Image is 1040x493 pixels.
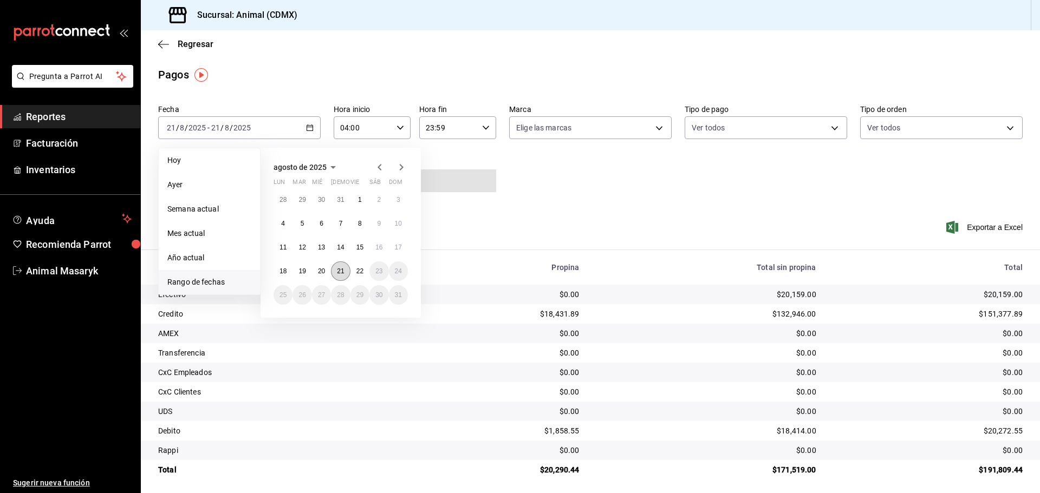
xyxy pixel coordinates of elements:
abbr: 7 de agosto de 2025 [339,220,343,227]
button: Regresar [158,39,213,49]
div: $1,858.55 [422,425,580,436]
div: $0.00 [834,328,1023,339]
button: Pregunta a Parrot AI [12,65,133,88]
div: AMEX [158,328,405,339]
button: 28 de julio de 2025 [274,190,292,209]
button: 4 de agosto de 2025 [274,214,292,233]
div: Total sin propina [596,263,816,272]
abbr: 3 de agosto de 2025 [396,196,400,203]
label: Marca [509,106,672,113]
button: 24 de agosto de 2025 [389,261,408,281]
div: $0.00 [596,367,816,378]
button: 8 de agosto de 2025 [350,214,369,233]
label: Tipo de orden [860,106,1023,113]
div: $0.00 [596,445,816,456]
div: $20,159.00 [834,289,1023,300]
div: $0.00 [422,445,580,456]
div: $0.00 [596,386,816,397]
abbr: 5 de agosto de 2025 [301,220,304,227]
button: 1 de agosto de 2025 [350,190,369,209]
button: Exportar a Excel [948,221,1023,234]
span: Regresar [178,39,213,49]
abbr: 22 de agosto de 2025 [356,267,363,275]
span: Facturación [26,136,132,150]
div: $0.00 [834,406,1023,417]
button: 25 de agosto de 2025 [274,285,292,305]
button: open_drawer_menu [119,28,128,37]
abbr: 2 de agosto de 2025 [377,196,381,203]
abbr: 30 de agosto de 2025 [375,291,382,299]
input: -- [211,123,220,132]
button: 5 de agosto de 2025 [292,214,311,233]
div: $0.00 [834,386,1023,397]
span: / [185,123,188,132]
div: $171,519.00 [596,464,816,475]
abbr: 16 de agosto de 2025 [375,244,382,251]
button: 22 de agosto de 2025 [350,261,369,281]
abbr: 6 de agosto de 2025 [320,220,323,227]
button: 13 de agosto de 2025 [312,238,331,257]
label: Tipo de pago [685,106,847,113]
div: $151,377.89 [834,308,1023,319]
abbr: 12 de agosto de 2025 [298,244,305,251]
label: Hora inicio [334,106,411,113]
span: Ver todos [867,122,900,133]
span: Sugerir nueva función [13,477,132,489]
div: $0.00 [422,347,580,358]
div: Propina [422,263,580,272]
input: -- [166,123,176,132]
div: $0.00 [834,347,1023,358]
button: 11 de agosto de 2025 [274,238,292,257]
span: agosto de 2025 [274,163,327,172]
button: 18 de agosto de 2025 [274,261,292,281]
div: $20,290.44 [422,464,580,475]
span: Recomienda Parrot [26,237,132,252]
a: Pregunta a Parrot AI [8,78,133,90]
span: Mes actual [167,228,251,239]
abbr: 8 de agosto de 2025 [358,220,362,227]
span: Elige las marcas [516,122,571,133]
button: 27 de agosto de 2025 [312,285,331,305]
h3: Sucursal: Animal (CDMX) [188,9,297,22]
abbr: 9 de agosto de 2025 [377,220,381,227]
button: 30 de julio de 2025 [312,190,331,209]
button: 15 de agosto de 2025 [350,238,369,257]
input: ---- [233,123,251,132]
abbr: 4 de agosto de 2025 [281,220,285,227]
img: Tooltip marker [194,68,208,82]
span: / [176,123,179,132]
abbr: 24 de agosto de 2025 [395,267,402,275]
abbr: 29 de agosto de 2025 [356,291,363,299]
abbr: 18 de agosto de 2025 [279,267,287,275]
span: / [230,123,233,132]
button: 2 de agosto de 2025 [369,190,388,209]
abbr: 20 de agosto de 2025 [318,267,325,275]
abbr: 28 de agosto de 2025 [337,291,344,299]
div: $0.00 [422,386,580,397]
span: Semana actual [167,203,251,215]
abbr: 19 de agosto de 2025 [298,267,305,275]
button: 29 de julio de 2025 [292,190,311,209]
abbr: 25 de agosto de 2025 [279,291,287,299]
button: agosto de 2025 [274,161,340,174]
span: Inventarios [26,162,132,177]
button: 23 de agosto de 2025 [369,261,388,281]
label: Fecha [158,106,321,113]
abbr: 17 de agosto de 2025 [395,244,402,251]
button: 30 de agosto de 2025 [369,285,388,305]
abbr: 30 de julio de 2025 [318,196,325,203]
button: 12 de agosto de 2025 [292,238,311,257]
abbr: viernes [350,179,359,190]
div: $20,159.00 [596,289,816,300]
abbr: 10 de agosto de 2025 [395,220,402,227]
abbr: 14 de agosto de 2025 [337,244,344,251]
div: Debito [158,425,405,436]
span: - [207,123,210,132]
abbr: lunes [274,179,285,190]
span: Reportes [26,109,132,124]
div: $191,809.44 [834,464,1023,475]
div: Pagos [158,67,189,83]
abbr: 28 de julio de 2025 [279,196,287,203]
button: 19 de agosto de 2025 [292,261,311,281]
